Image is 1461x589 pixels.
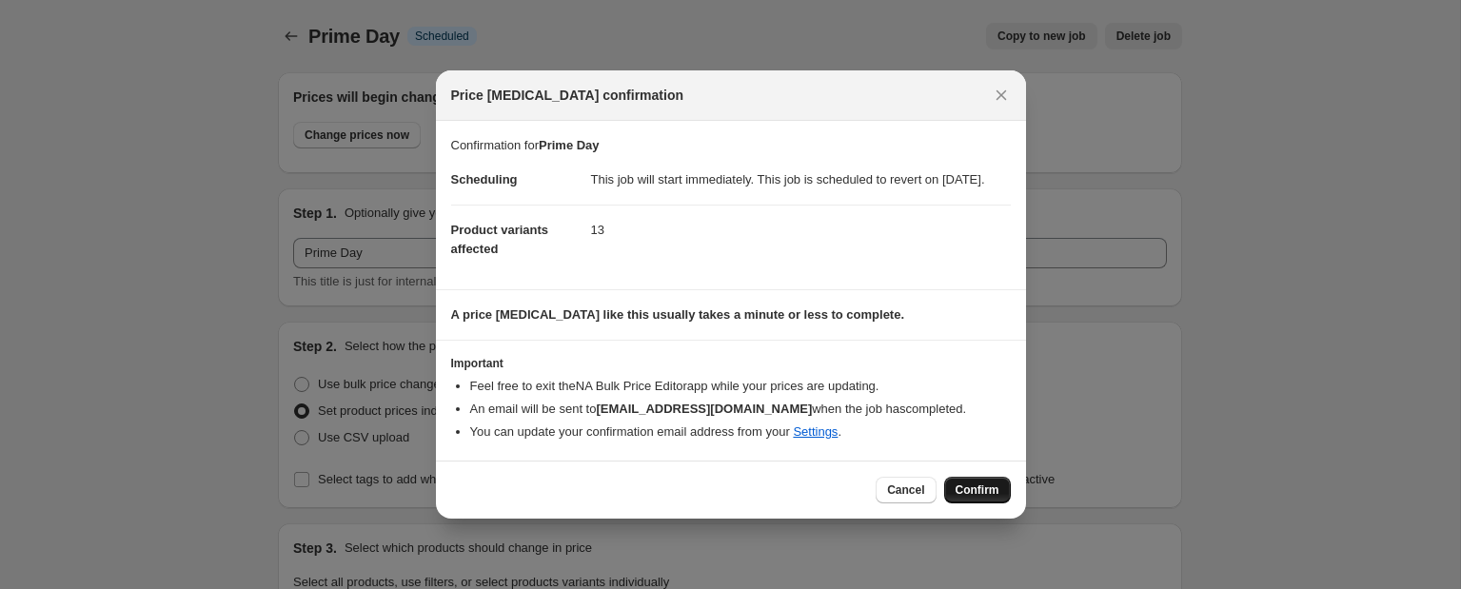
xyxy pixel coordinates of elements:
p: Confirmation for [451,136,1011,155]
b: Prime Day [539,138,600,152]
li: An email will be sent to when the job has completed . [470,400,1011,419]
button: Confirm [944,477,1011,503]
dd: This job will start immediately. This job is scheduled to revert on [DATE]. [591,155,1011,205]
span: Price [MEDICAL_DATA] confirmation [451,86,684,105]
span: Confirm [956,482,999,498]
span: Cancel [887,482,924,498]
button: Cancel [876,477,936,503]
dd: 13 [591,205,1011,255]
button: Close [988,82,1015,108]
a: Settings [793,424,838,439]
h3: Important [451,356,1011,371]
span: Product variants affected [451,223,549,256]
span: Scheduling [451,172,518,187]
b: [EMAIL_ADDRESS][DOMAIN_NAME] [596,402,812,416]
li: You can update your confirmation email address from your . [470,422,1011,442]
li: Feel free to exit the NA Bulk Price Editor app while your prices are updating. [470,377,1011,396]
b: A price [MEDICAL_DATA] like this usually takes a minute or less to complete. [451,307,905,322]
